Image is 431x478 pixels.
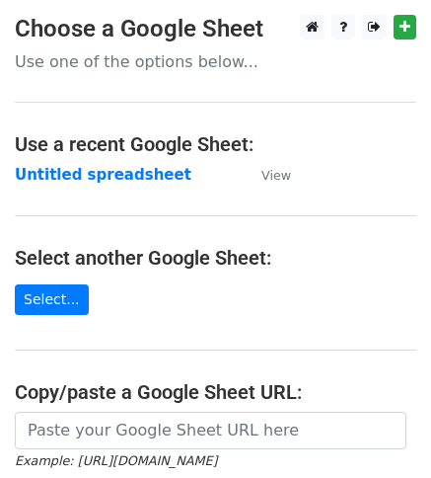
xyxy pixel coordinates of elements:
[15,246,416,270] h4: Select another Google Sheet:
[242,166,291,184] a: View
[15,15,416,43] h3: Choose a Google Sheet
[15,380,416,404] h4: Copy/paste a Google Sheet URL:
[15,51,416,72] p: Use one of the options below...
[15,412,406,449] input: Paste your Google Sheet URL here
[15,453,217,468] small: Example: [URL][DOMAIN_NAME]
[261,168,291,183] small: View
[15,284,89,315] a: Select...
[15,166,191,184] a: Untitled spreadsheet
[15,132,416,156] h4: Use a recent Google Sheet:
